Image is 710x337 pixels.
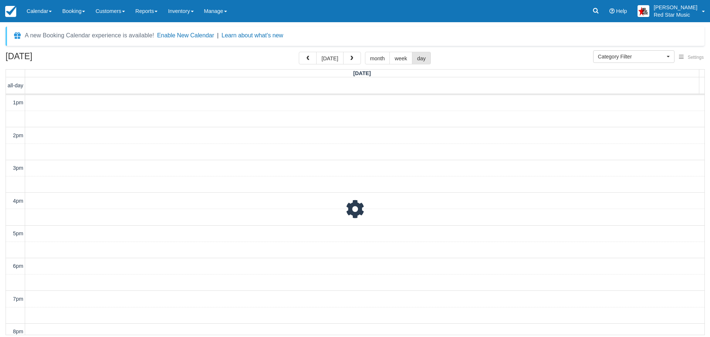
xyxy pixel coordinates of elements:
[638,5,649,17] img: A2
[13,296,23,302] span: 7pm
[353,70,371,76] span: [DATE]
[13,100,23,105] span: 1pm
[13,328,23,334] span: 8pm
[25,31,154,40] div: A new Booking Calendar experience is available!
[13,132,23,138] span: 2pm
[13,230,23,236] span: 5pm
[412,52,431,64] button: day
[593,50,674,63] button: Category Filter
[674,52,708,63] button: Settings
[8,82,23,88] span: all-day
[222,32,283,38] a: Learn about what's new
[217,32,219,38] span: |
[688,55,704,60] span: Settings
[365,52,390,64] button: month
[13,198,23,204] span: 4pm
[5,6,16,17] img: checkfront-main-nav-mini-logo.png
[13,165,23,171] span: 3pm
[6,52,99,65] h2: [DATE]
[654,4,697,11] p: [PERSON_NAME]
[157,32,214,39] button: Enable New Calendar
[316,52,343,64] button: [DATE]
[389,52,412,64] button: week
[654,11,697,18] p: Red Star Music
[598,53,665,60] span: Category Filter
[616,8,627,14] span: Help
[13,263,23,269] span: 6pm
[609,9,615,14] i: Help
